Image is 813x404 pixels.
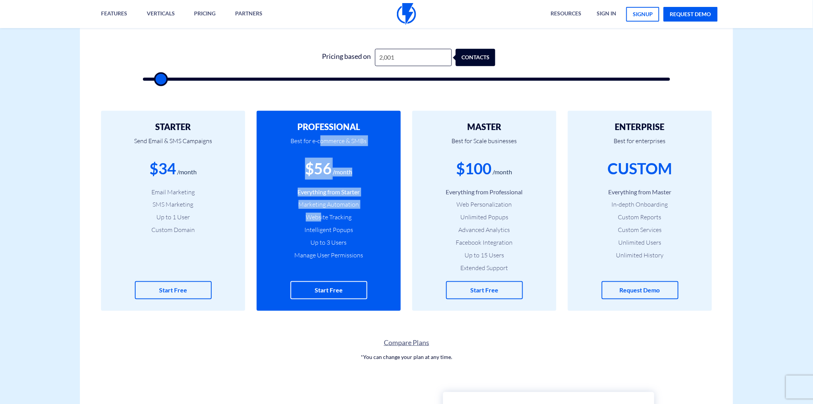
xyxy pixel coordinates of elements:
div: CUSTOM [608,158,672,180]
li: Web Personalization [424,200,545,209]
li: Marketing Automation [268,200,389,209]
li: Extended Support [424,264,545,272]
h2: ENTERPRISE [579,122,700,132]
a: Start Free [290,281,367,299]
li: Advanced Analytics [424,225,545,234]
div: $34 [149,158,176,180]
li: Up to 1 User [113,213,234,222]
li: Manage User Permissions [268,251,389,260]
li: SMS Marketing [113,200,234,209]
div: /month [493,168,513,177]
p: Send Email & SMS Campaigns [113,132,234,158]
li: Unlimited Popups [424,213,545,222]
li: Up to 3 Users [268,238,389,247]
li: Up to 15 Users [424,251,545,260]
li: Email Marketing [113,188,234,197]
p: Best for Scale businesses [424,132,545,158]
div: $56 [305,158,332,180]
li: Everything from Professional [424,188,545,197]
li: Unlimited History [579,251,700,260]
a: Start Free [446,281,523,299]
li: Facebook Integration [424,238,545,247]
li: Intelligent Popups [268,225,389,234]
a: Compare Plans [80,338,733,348]
li: Everything from Starter [268,188,389,197]
li: Unlimited Users [579,238,700,247]
a: Start Free [135,281,212,299]
p: Best for e-commerce & SMBs [268,132,389,158]
li: Website Tracking [268,213,389,222]
a: signup [626,7,659,22]
a: Request Demo [602,281,679,299]
div: $100 [456,158,492,180]
h2: STARTER [113,122,234,132]
li: Custom Reports [579,213,700,222]
li: Custom Services [579,225,700,234]
li: In-depth Onboarding [579,200,700,209]
div: /month [177,168,197,177]
li: Everything from Master [579,188,700,197]
div: contacts [461,49,501,66]
div: /month [333,168,352,177]
li: Custom Domain [113,225,234,234]
div: Pricing based on [317,49,375,66]
h2: PROFESSIONAL [268,122,389,132]
a: request demo [664,7,718,22]
h2: MASTER [424,122,545,132]
p: *You can change your plan at any time. [80,354,733,361]
p: Best for enterprises [579,132,700,158]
